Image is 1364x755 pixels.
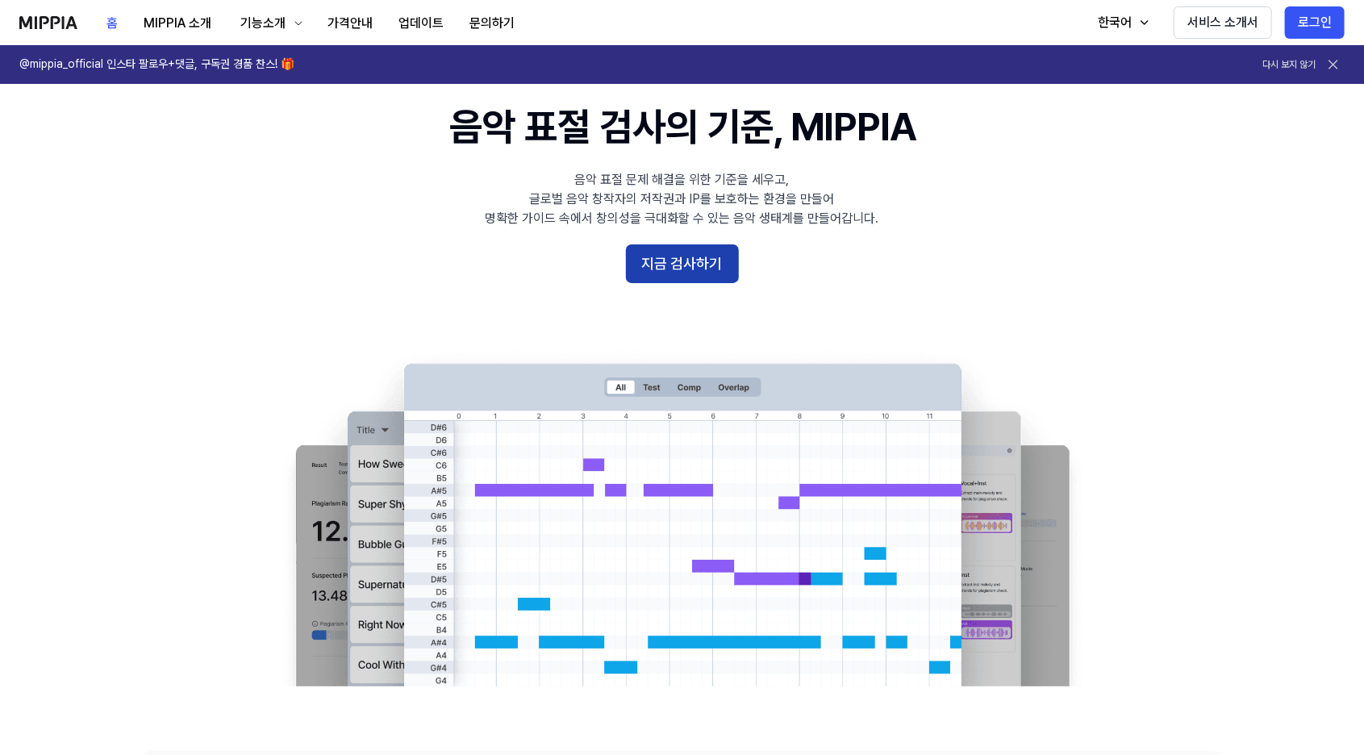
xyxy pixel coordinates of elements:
button: 로그인 [1285,6,1345,39]
a: 홈 [94,1,131,45]
button: 다시 보지 않기 [1262,58,1316,72]
button: MIPPIA 소개 [131,7,224,40]
button: 업데이트 [386,7,457,40]
button: 서비스 소개서 [1174,6,1272,39]
button: 지금 검사하기 [626,244,739,283]
a: 업데이트 [386,1,457,45]
div: 음악 표절 문제 해결을 위한 기준을 세우고, 글로벌 음악 창작자의 저작권과 IP를 보호하는 환경을 만들어 명확한 가이드 속에서 창의성을 극대화할 수 있는 음악 생태계를 만들어... [486,170,879,228]
div: 한국어 [1095,13,1135,32]
button: 한국어 [1082,6,1161,39]
h1: 음악 표절 검사의 기준, MIPPIA [449,100,915,154]
button: 가격안내 [315,7,386,40]
img: logo [19,16,77,29]
img: main Image [263,348,1102,686]
button: 문의하기 [457,7,528,40]
button: 기능소개 [224,7,315,40]
div: 기능소개 [237,14,289,33]
h1: @mippia_official 인스타 팔로우+댓글, 구독권 경품 찬스! 🎁 [19,56,294,73]
button: 홈 [94,7,131,40]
